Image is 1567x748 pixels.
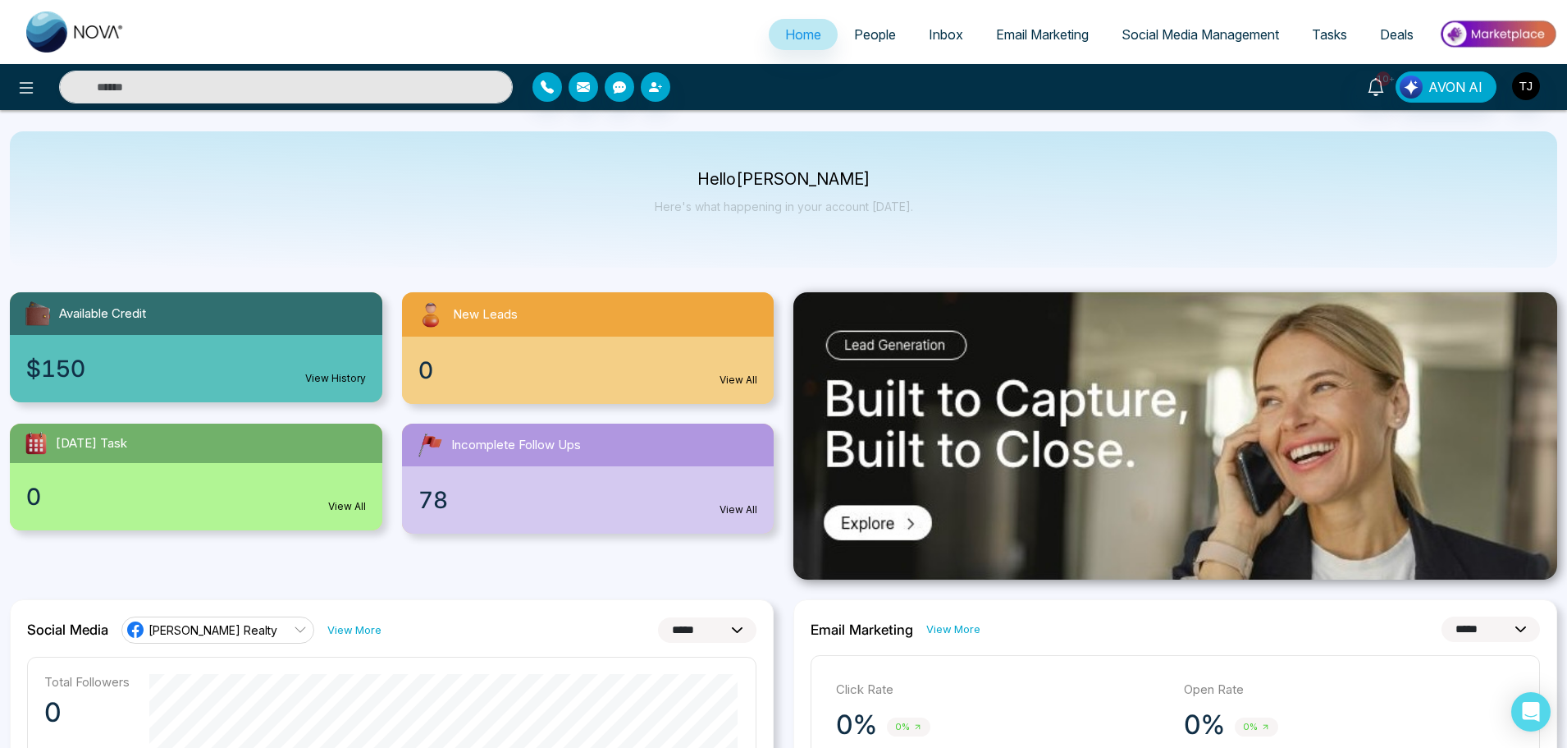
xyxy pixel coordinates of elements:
span: 0 [418,353,433,388]
span: [DATE] Task [56,434,127,453]
a: Social Media Management [1105,19,1295,50]
a: View History [305,371,366,386]
a: View More [327,622,381,638]
p: Total Followers [44,674,130,690]
a: Email Marketing [980,19,1105,50]
a: Incomplete Follow Ups78View All [392,424,784,534]
span: Tasks [1312,26,1347,43]
a: View All [720,373,757,388]
span: 0% [1235,718,1278,737]
h2: Email Marketing [811,622,913,638]
a: Home [769,19,838,50]
span: New Leads [453,305,518,324]
span: 0 [26,480,41,514]
span: $150 [26,351,85,386]
img: Market-place.gif [1438,16,1557,53]
img: Lead Flow [1400,76,1423,99]
img: availableCredit.svg [23,299,53,328]
span: Home [785,26,821,43]
a: Tasks [1295,19,1364,50]
p: Click Rate [836,681,1167,700]
div: Open Intercom Messenger [1511,692,1551,732]
a: Deals [1364,19,1430,50]
p: 0 [44,696,130,729]
span: Social Media Management [1122,26,1279,43]
span: 78 [418,483,448,517]
img: . [793,292,1557,580]
img: Nova CRM Logo [26,11,125,53]
span: Available Credit [59,305,146,324]
a: View More [926,622,980,637]
span: People [854,26,896,43]
a: People [838,19,912,50]
button: AVON AI [1396,71,1496,103]
p: 0% [1184,709,1225,741]
a: New Leads0View All [392,292,784,404]
h2: Social Media [27,622,108,638]
span: AVON AI [1428,77,1482,97]
span: [PERSON_NAME] Realty [148,622,277,638]
span: Incomplete Follow Ups [451,436,581,455]
img: todayTask.svg [23,430,49,457]
img: followUps.svg [415,430,445,460]
a: View All [328,499,366,514]
a: View All [720,502,757,517]
img: newLeads.svg [415,299,446,330]
a: Inbox [912,19,980,50]
span: Email Marketing [996,26,1089,43]
span: 10+ [1376,71,1391,86]
a: 10+ [1356,71,1396,100]
img: User Avatar [1512,72,1540,100]
p: 0% [836,709,877,741]
span: Deals [1380,26,1414,43]
span: Inbox [929,26,963,43]
span: 0% [887,718,930,737]
p: Open Rate [1184,681,1515,700]
p: Hello [PERSON_NAME] [655,172,913,186]
p: Here's what happening in your account [DATE]. [655,200,913,213]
